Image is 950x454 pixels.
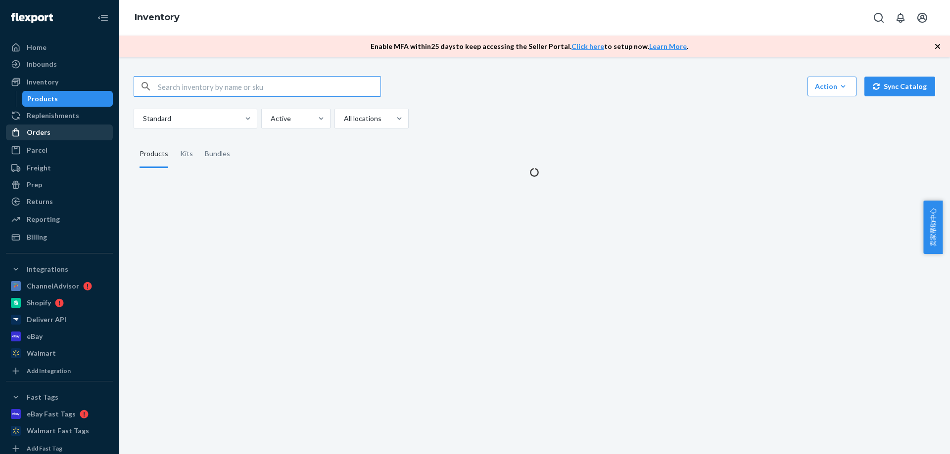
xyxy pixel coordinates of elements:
button: Fast Tags [6,389,113,405]
a: Click here [571,42,604,50]
div: Add Fast Tag [27,444,62,453]
a: Returns [6,194,113,209]
a: Reporting [6,211,113,227]
div: Products [27,94,58,104]
a: Billing [6,229,113,245]
div: Prep [27,180,42,190]
div: Walmart Fast Tags [27,426,89,436]
div: Inventory [27,77,58,87]
div: Reporting [27,214,60,224]
a: Deliverr API [6,312,113,328]
div: Parcel [27,145,47,155]
a: Freight [6,160,113,176]
a: ChannelAdvisor [6,278,113,294]
div: Inbounds [27,59,57,69]
a: Shopify [6,295,113,311]
div: Action [815,82,849,91]
div: Walmart [27,348,56,358]
a: Inbounds [6,56,113,72]
input: All locations [343,114,344,124]
div: Fast Tags [27,392,58,402]
div: Freight [27,163,51,173]
button: Open Search Box [869,8,889,28]
div: eBay Fast Tags [27,409,76,419]
div: eBay [27,331,43,341]
div: Replenishments [27,111,79,121]
a: Products [22,91,113,107]
a: Inventory [135,12,180,23]
button: Sync Catalog [864,77,935,96]
div: Shopify [27,298,51,308]
a: eBay Fast Tags [6,406,113,422]
ol: breadcrumbs [127,3,188,32]
a: Prep [6,177,113,193]
button: Action [807,77,856,96]
a: Walmart [6,345,113,361]
button: Open notifications [891,8,910,28]
input: Active [270,114,271,124]
div: Deliverr API [27,315,66,325]
button: Open account menu [912,8,932,28]
a: Inventory [6,74,113,90]
a: Learn More [649,42,687,50]
div: Integrations [27,264,68,274]
div: ChannelAdvisor [27,281,79,291]
input: Search inventory by name or sku [158,77,380,96]
a: Walmart Fast Tags [6,423,113,439]
input: Standard [142,114,143,124]
a: eBay [6,329,113,344]
a: Orders [6,124,113,140]
button: 卖家帮助中心 [923,201,943,254]
a: Parcel [6,142,113,158]
a: Add Integration [6,365,113,377]
button: Close Navigation [93,8,113,28]
button: Integrations [6,261,113,277]
div: Kits [180,140,193,168]
div: Returns [27,197,53,206]
img: Flexport logo [11,13,53,23]
div: Orders [27,127,50,137]
a: Replenishments [6,108,113,124]
div: Bundles [205,140,230,168]
div: Products [140,140,168,168]
div: Add Integration [27,367,71,375]
div: Billing [27,232,47,242]
a: Home [6,40,113,55]
p: Enable MFA within 25 days to keep accessing the Seller Portal. to setup now. . [371,41,688,51]
div: Home [27,42,47,52]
